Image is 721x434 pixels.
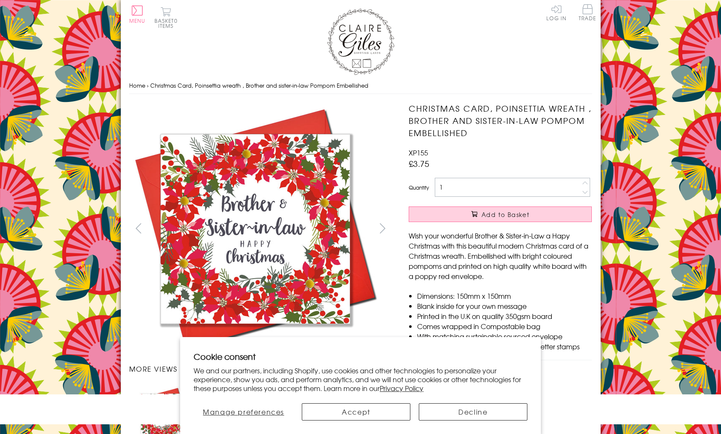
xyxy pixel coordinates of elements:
[194,403,293,421] button: Manage preferences
[129,77,592,94] nav: breadcrumbs
[158,17,178,29] span: 0 items
[417,331,592,341] li: With matching sustainable sourced envelope
[392,102,644,355] img: Christmas Card, Poinsettia wreath , Brother and sister-in-law Pompom Embellished
[417,321,592,331] li: Comes wrapped in Compostable bag
[409,102,592,139] h1: Christmas Card, Poinsettia wreath , Brother and sister-in-law Pompom Embellished
[129,364,392,374] h3: More views
[194,351,527,362] h2: Cookie consent
[147,81,149,89] span: ›
[194,366,527,392] p: We and our partners, including Shopify, use cookies and other technologies to personalize your ex...
[203,407,284,417] span: Manage preferences
[419,403,527,421] button: Decline
[579,4,596,21] span: Trade
[579,4,596,22] a: Trade
[409,184,429,191] label: Quantity
[129,102,381,355] img: Christmas Card, Poinsettia wreath , Brother and sister-in-law Pompom Embellished
[417,291,592,301] li: Dimensions: 150mm x 150mm
[373,219,392,238] button: next
[417,301,592,311] li: Blank inside for your own message
[129,5,146,23] button: Menu
[409,206,592,222] button: Add to Basket
[380,383,423,393] a: Privacy Policy
[150,81,368,89] span: Christmas Card, Poinsettia wreath , Brother and sister-in-law Pompom Embellished
[546,4,567,21] a: Log In
[129,219,148,238] button: prev
[409,230,592,281] p: Wish your wonderful Brother & Sister-in-Law a Hapy Christmas with this beautiful modern Christmas...
[409,147,428,158] span: XP155
[327,8,394,75] img: Claire Giles Greetings Cards
[154,7,178,28] button: Basket0 items
[129,17,146,24] span: Menu
[129,81,145,89] a: Home
[409,158,429,169] span: £3.75
[302,403,410,421] button: Accept
[417,311,592,321] li: Printed in the U.K on quality 350gsm board
[482,210,529,219] span: Add to Basket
